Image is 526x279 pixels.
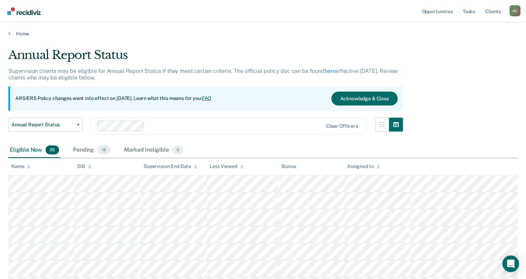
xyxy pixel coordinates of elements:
div: Marked Ineligible0 [123,143,185,158]
p: ARS/ERS Policy changes went into effect on [DATE]. Learn what this means for you: [15,95,211,102]
img: Recidiviz [7,7,41,15]
button: Acknowledge & Close [331,92,397,105]
div: Status [281,163,296,169]
div: Eligible Now29 [8,143,60,158]
div: Pending18 [72,143,112,158]
a: here [325,68,336,74]
span: 18 [97,145,110,154]
p: Supervision clients may be eligible for Annual Report Status if they meet certain criteria. The o... [8,68,398,81]
a: FAQ [202,95,212,101]
span: Annual Report Status [11,122,74,128]
button: Profile dropdown button [509,5,520,16]
div: Clear officers [326,123,358,129]
div: SID [77,163,91,169]
div: Assigned to [347,163,380,169]
a: Home [8,31,518,37]
div: Name [11,163,31,169]
button: Annual Report Status [8,118,83,132]
div: Supervision End Date [144,163,197,169]
div: Annual Report Status [8,48,403,68]
div: Last Viewed [210,163,243,169]
div: Open Intercom Messenger [502,255,519,272]
div: A C [509,5,520,16]
span: 29 [46,145,59,154]
span: 0 [172,145,183,154]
